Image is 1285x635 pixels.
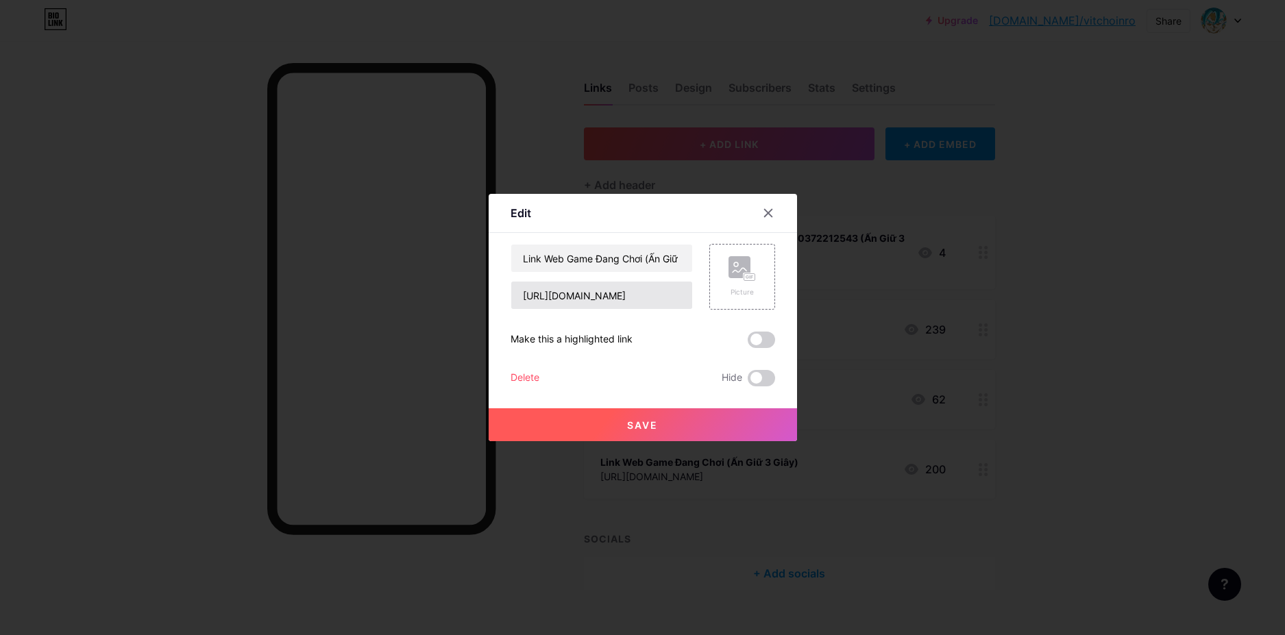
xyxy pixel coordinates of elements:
[729,287,756,297] div: Picture
[627,419,658,431] span: Save
[722,370,742,386] span: Hide
[511,205,531,221] div: Edit
[511,332,633,348] div: Make this a highlighted link
[511,282,692,309] input: URL
[489,408,797,441] button: Save
[511,245,692,272] input: Title
[511,370,539,386] div: Delete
